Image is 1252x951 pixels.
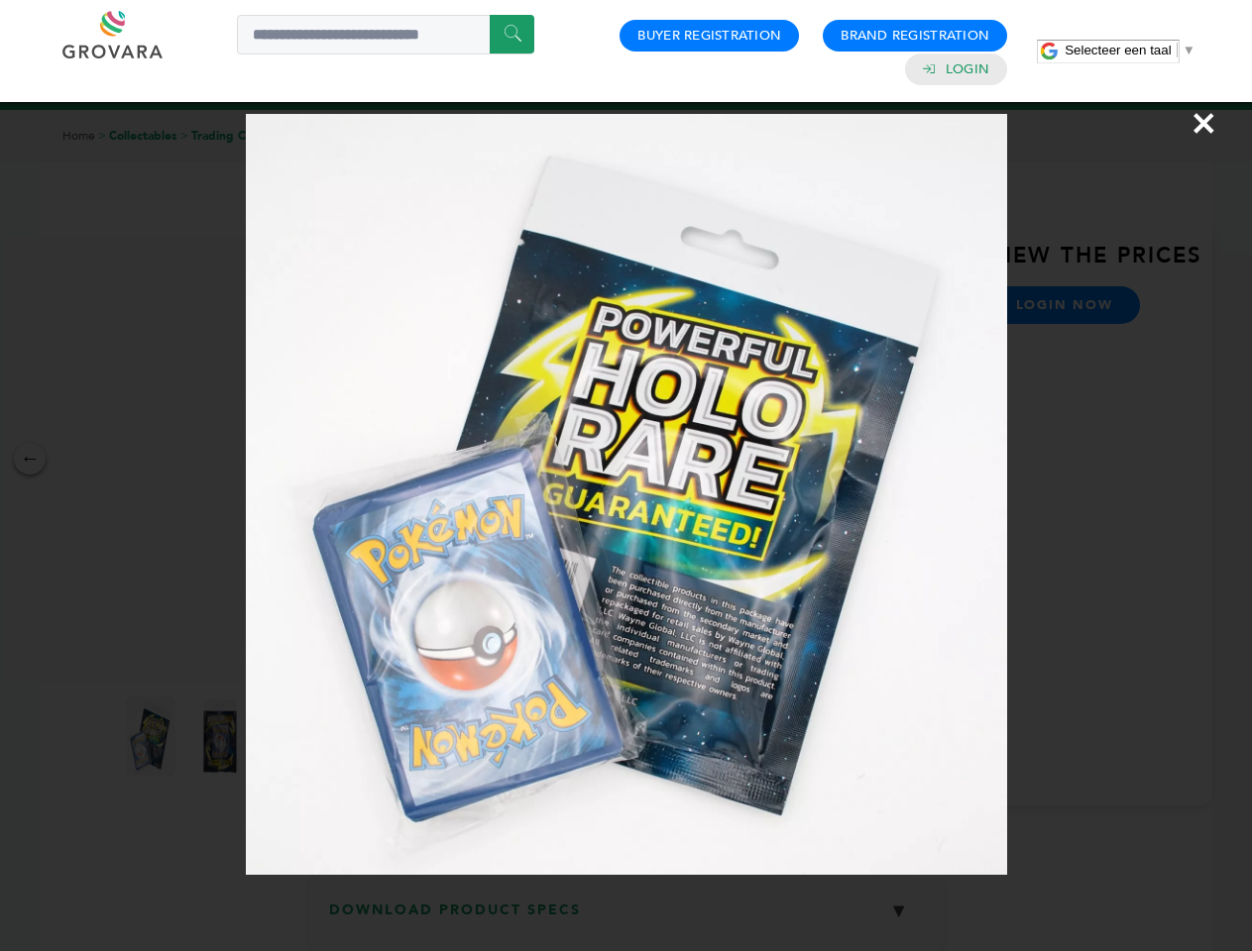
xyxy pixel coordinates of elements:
[1065,43,1195,57] a: Selecteer een taal​
[237,15,534,54] input: Search a product or brand...
[1183,43,1195,57] span: ▼
[1065,43,1171,57] span: Selecteer een taal
[841,27,989,45] a: Brand Registration
[1177,43,1178,57] span: ​
[1191,95,1217,151] span: ×
[946,60,989,78] a: Login
[637,27,781,45] a: Buyer Registration
[246,114,1007,875] img: Image Preview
